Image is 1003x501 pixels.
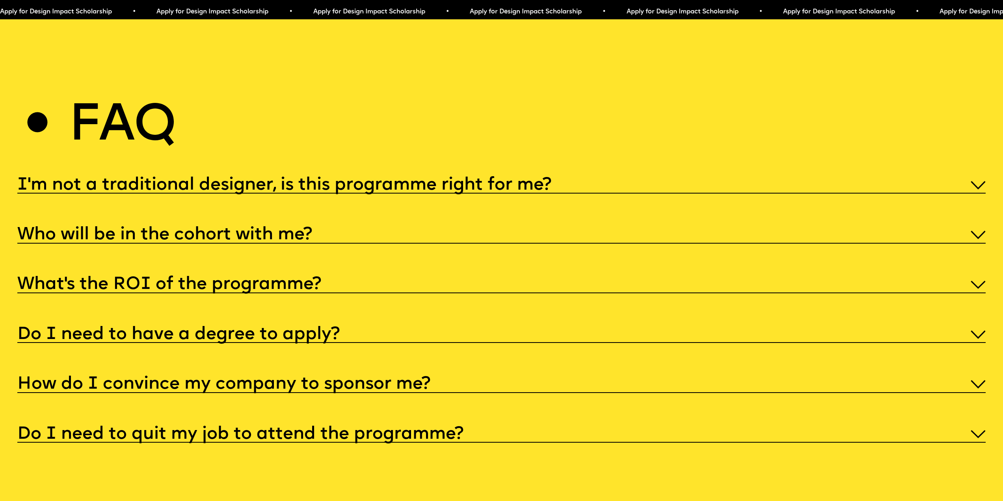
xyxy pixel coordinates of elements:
span: • [759,9,763,15]
span: • [446,9,449,15]
h5: I'm not a traditional designer, is this programme right for me? [17,181,551,189]
span: • [289,9,292,15]
h5: How do I convince my company to sponsor me? [17,380,430,388]
h5: Do I need to quit my job to attend the programme? [17,430,463,438]
span: • [916,9,919,15]
span: • [602,9,606,15]
h2: Faq [69,105,175,149]
h5: What’s the ROI of the programme? [17,281,321,289]
h5: Do I need to have a degree to apply? [17,331,340,339]
h5: Who will be in the cohort with me? [17,231,312,239]
span: • [132,9,136,15]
